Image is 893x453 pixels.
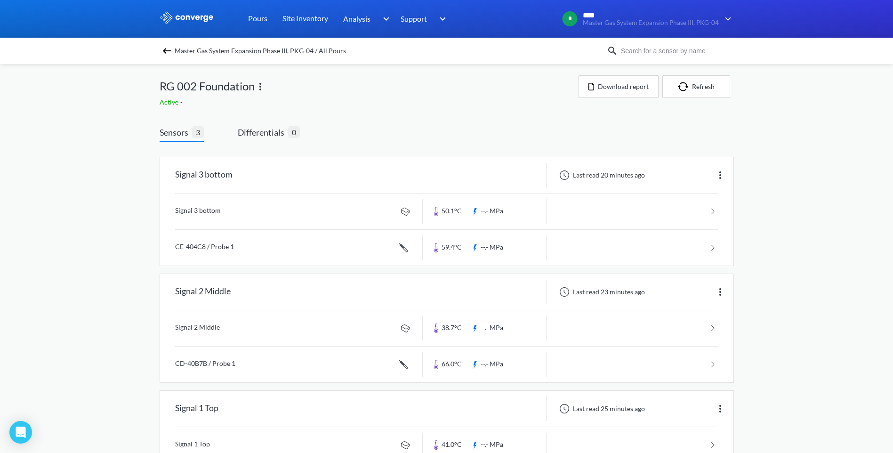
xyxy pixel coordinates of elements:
img: downArrow.svg [719,13,734,24]
div: Last read 25 minutes ago [554,403,648,414]
span: Active [160,98,180,106]
span: RG 002 Foundation [160,77,255,95]
img: downArrow.svg [434,13,449,24]
div: Signal 1 Top [175,396,218,421]
span: Support [401,13,427,24]
img: icon-refresh.svg [678,82,692,91]
button: Refresh [662,75,730,98]
img: logo_ewhite.svg [160,11,214,24]
img: more.svg [715,286,726,298]
span: Differentials [238,126,288,139]
span: Master Gas System Expansion Phase III, PKG-04 / All Pours [175,44,346,57]
img: icon-search.svg [607,45,618,57]
img: downArrow.svg [377,13,392,24]
span: - [180,98,185,106]
span: Analysis [343,13,370,24]
div: Signal 3 bottom [175,163,233,187]
img: more.svg [715,403,726,414]
span: Sensors [160,126,192,139]
span: Master Gas System Expansion Phase III, PKG-04 [583,19,719,26]
span: 3 [192,126,204,138]
img: backspace.svg [161,45,173,57]
div: Last read 20 minutes ago [554,170,648,181]
img: more.svg [715,170,726,181]
span: 0 [288,126,300,138]
img: icon-file.svg [588,83,594,90]
img: more.svg [255,81,266,92]
div: Open Intercom Messenger [9,421,32,444]
div: Last read 23 minutes ago [554,286,648,298]
button: Download report [579,75,659,98]
input: Search for a sensor by name [618,46,732,56]
div: Signal 2 Middle [175,280,231,304]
